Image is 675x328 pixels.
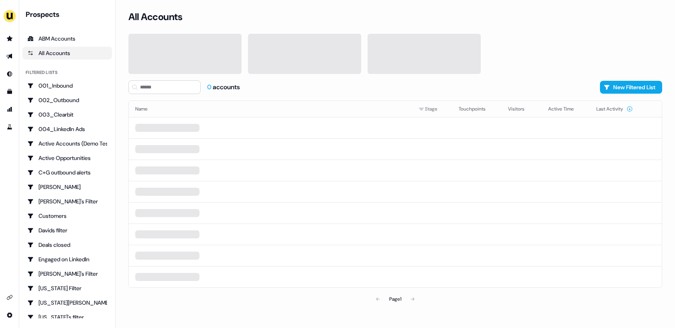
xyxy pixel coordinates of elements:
[22,137,112,150] a: Go to Active Accounts (Demo Test)
[22,253,112,266] a: Go to Engaged on LinkedIn
[27,299,107,307] div: [US_STATE][PERSON_NAME]
[26,69,57,76] div: Filtered lists
[22,238,112,251] a: Go to Deals closed
[27,197,107,205] div: [PERSON_NAME]'s Filter
[27,284,107,292] div: [US_STATE] Filter
[27,154,107,162] div: Active Opportunities
[27,226,107,234] div: Davids filter
[596,102,633,116] button: Last Activity
[3,291,16,304] a: Go to integrations
[27,111,107,119] div: 003_Clearbit
[128,11,182,23] h3: All Accounts
[22,166,112,179] a: Go to C+G outbound alerts
[3,121,16,133] a: Go to experiments
[22,47,112,59] a: All accounts
[27,270,107,278] div: [PERSON_NAME]'s Filter
[27,255,107,263] div: Engaged on LinkedIn
[27,183,107,191] div: [PERSON_NAME]
[22,195,112,208] a: Go to Charlotte's Filter
[27,125,107,133] div: 004_LinkedIn Ads
[27,49,107,57] div: All Accounts
[22,123,112,135] a: Go to 004_LinkedIn Ads
[22,311,112,324] a: Go to Georgia's filter
[3,32,16,45] a: Go to prospects
[389,295,401,303] div: Page 1
[22,267,112,280] a: Go to Geneviève's Filter
[207,83,240,92] div: accounts
[600,81,662,94] button: New Filtered List
[22,209,112,222] a: Go to Customers
[27,139,107,148] div: Active Accounts (Demo Test)
[3,103,16,116] a: Go to attribution
[27,35,107,43] div: ABM Accounts
[3,68,16,80] a: Go to Inbound
[26,10,112,19] div: Prospects
[508,102,534,116] button: Visitors
[22,32,112,45] a: ABM Accounts
[22,94,112,107] a: Go to 002_Outbound
[129,101,412,117] th: Name
[22,152,112,164] a: Go to Active Opportunities
[22,79,112,92] a: Go to 001_Inbound
[419,105,446,113] div: Stage
[3,309,16,322] a: Go to integrations
[3,50,16,63] a: Go to outbound experience
[27,241,107,249] div: Deals closed
[27,82,107,90] div: 001_Inbound
[27,168,107,176] div: C+G outbound alerts
[22,180,112,193] a: Go to Charlotte Stone
[22,282,112,295] a: Go to Georgia Filter
[207,83,213,91] span: 0
[459,102,495,116] button: Touchpoints
[22,296,112,309] a: Go to Georgia Slack
[22,224,112,237] a: Go to Davids filter
[22,108,112,121] a: Go to 003_Clearbit
[27,313,107,321] div: [US_STATE]'s filter
[548,102,584,116] button: Active Time
[27,96,107,104] div: 002_Outbound
[27,212,107,220] div: Customers
[3,85,16,98] a: Go to templates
